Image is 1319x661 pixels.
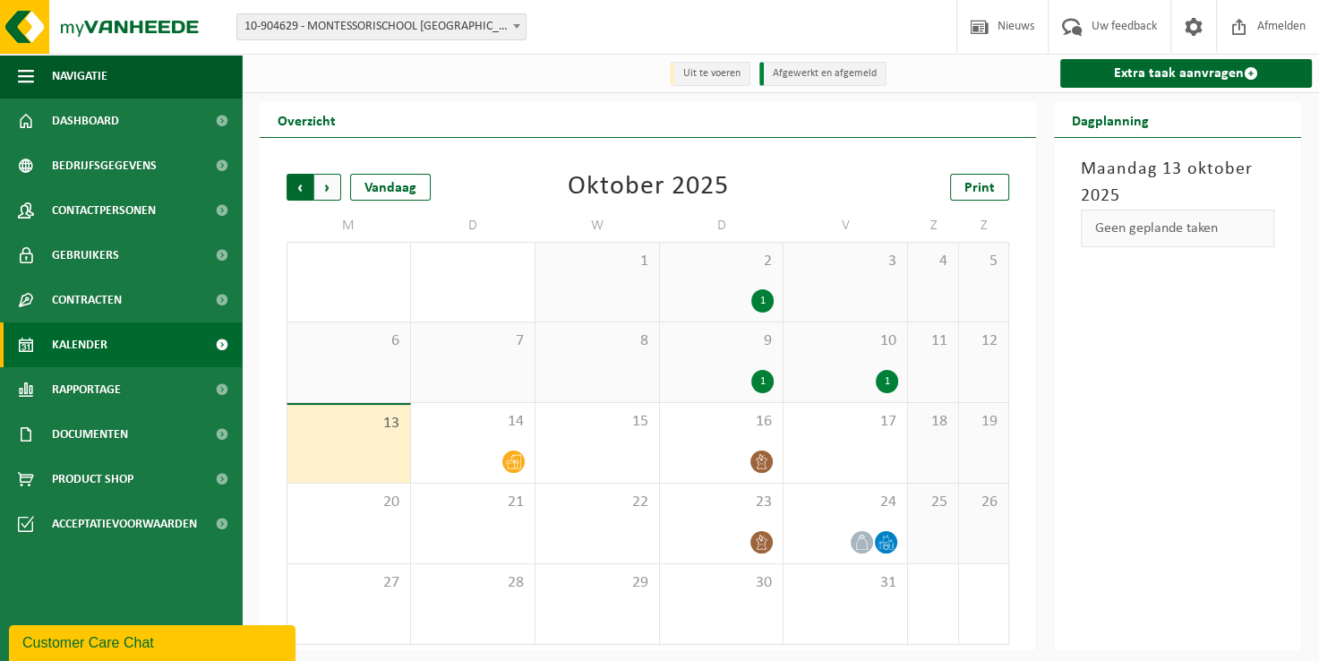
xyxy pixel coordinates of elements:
h2: Overzicht [260,102,354,137]
td: D [411,210,535,242]
span: Vorige [287,174,313,201]
td: D [660,210,784,242]
span: 8 [544,331,650,351]
td: Z [908,210,959,242]
div: Vandaag [350,174,431,201]
span: Documenten [52,412,128,457]
span: 5 [968,252,1000,271]
span: 24 [792,493,898,512]
iframe: chat widget [9,622,299,661]
span: 28 [420,573,526,593]
span: 9 [669,331,775,351]
span: Acceptatievoorwaarden [52,502,197,546]
span: 17 [792,412,898,432]
span: 3 [792,252,898,271]
span: 21 [420,493,526,512]
span: 11 [917,331,949,351]
span: Volgende [314,174,341,201]
span: 10 [792,331,898,351]
span: 31 [792,573,898,593]
h3: Maandag 13 oktober 2025 [1081,156,1274,210]
span: 29 [544,573,650,593]
span: 6 [296,331,401,351]
span: 15 [544,412,650,432]
h2: Dagplanning [1054,102,1167,137]
span: 30 [669,573,775,593]
div: 1 [876,370,898,393]
div: 1 [751,370,774,393]
span: 2 [669,252,775,271]
a: Print [950,174,1009,201]
span: 16 [669,412,775,432]
span: 26 [968,493,1000,512]
span: Rapportage [52,367,121,412]
span: 13 [296,414,401,434]
div: 1 [751,289,774,313]
span: 14 [420,412,526,432]
span: Contracten [52,278,122,322]
span: 22 [544,493,650,512]
td: V [784,210,908,242]
span: 10-904629 - MONTESSORISCHOOL KLIMOP - GENT [237,14,526,39]
td: M [287,210,411,242]
span: 10-904629 - MONTESSORISCHOOL KLIMOP - GENT [236,13,527,40]
span: Product Shop [52,457,133,502]
span: 25 [917,493,949,512]
div: Oktober 2025 [568,174,729,201]
span: 19 [968,412,1000,432]
span: 4 [917,252,949,271]
span: Bedrijfsgegevens [52,143,157,188]
li: Uit te voeren [670,62,750,86]
span: Navigatie [52,54,107,99]
td: W [535,210,660,242]
span: 1 [544,252,650,271]
span: Dashboard [52,99,119,143]
span: Contactpersonen [52,188,156,233]
td: Z [959,210,1010,242]
span: 20 [296,493,401,512]
li: Afgewerkt en afgemeld [759,62,886,86]
span: 7 [420,331,526,351]
span: 23 [669,493,775,512]
span: Gebruikers [52,233,119,278]
div: Geen geplande taken [1081,210,1274,247]
a: Extra taak aanvragen [1060,59,1312,88]
span: 12 [968,331,1000,351]
span: Print [964,181,995,195]
span: 27 [296,573,401,593]
span: Kalender [52,322,107,367]
span: 18 [917,412,949,432]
